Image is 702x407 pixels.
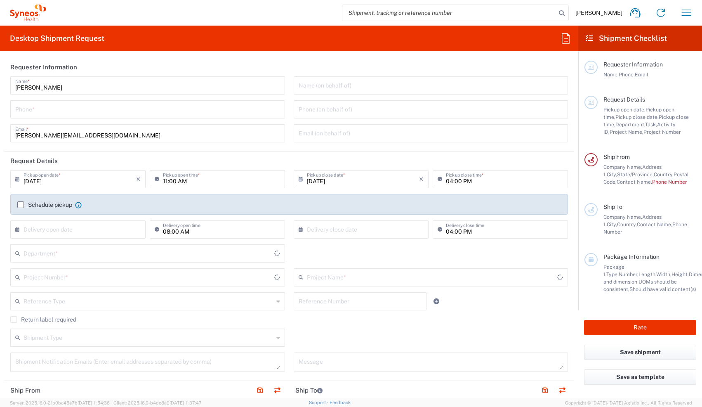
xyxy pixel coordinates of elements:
span: Project Number [643,129,681,135]
span: Client: 2025.16.0-b4dc8a9 [113,400,202,405]
h2: Requester Information [10,63,77,71]
span: Contact Name, [617,179,652,185]
span: Requester Information [603,61,663,68]
span: Project Name, [610,129,643,135]
a: Feedback [330,400,351,405]
span: Ship To [603,203,622,210]
span: Request Details [603,96,645,103]
span: Pickup close date, [615,114,659,120]
label: Return label required [10,316,76,323]
a: Add Reference [431,296,442,307]
span: Country, [617,221,637,227]
input: Shipment, tracking or reference number [342,5,556,21]
span: Department, [615,121,645,128]
button: Rate [584,320,696,335]
span: [DATE] 11:54:36 [78,400,110,405]
span: Server: 2025.16.0-21b0bc45e7b [10,400,110,405]
span: Package Information [603,253,660,260]
span: [DATE] 11:37:47 [170,400,202,405]
i: × [136,173,141,186]
h2: Request Details [10,157,58,165]
span: Height, [671,271,689,277]
h2: Ship To [295,386,323,395]
span: Country, [654,171,674,177]
span: Company Name, [603,214,642,220]
span: Contact Name, [637,221,672,227]
span: Ship From [603,154,630,160]
h2: Desktop Shipment Request [10,33,104,43]
button: Save as template [584,369,696,385]
button: Save shipment [584,345,696,360]
a: Support [309,400,330,405]
span: Width, [656,271,671,277]
span: Should have valid content(s) [629,286,696,292]
span: Phone Number [652,179,687,185]
span: City, [607,221,617,227]
h2: Shipment Checklist [586,33,667,43]
span: State/Province, [617,171,654,177]
span: Number, [619,271,638,277]
span: Phone, [619,71,635,78]
h2: Ship From [10,386,40,395]
span: Email [635,71,648,78]
span: Length, [638,271,656,277]
span: Name, [603,71,619,78]
span: Package 1: [603,264,624,277]
span: City, [607,171,617,177]
span: Company Name, [603,164,642,170]
span: Pickup open date, [603,106,645,113]
label: Schedule pickup [17,201,72,208]
span: Copyright © [DATE]-[DATE] Agistix Inc., All Rights Reserved [565,399,692,407]
i: × [419,173,424,186]
span: Task, [645,121,657,128]
span: [PERSON_NAME] [575,9,622,17]
span: Type, [606,271,619,277]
